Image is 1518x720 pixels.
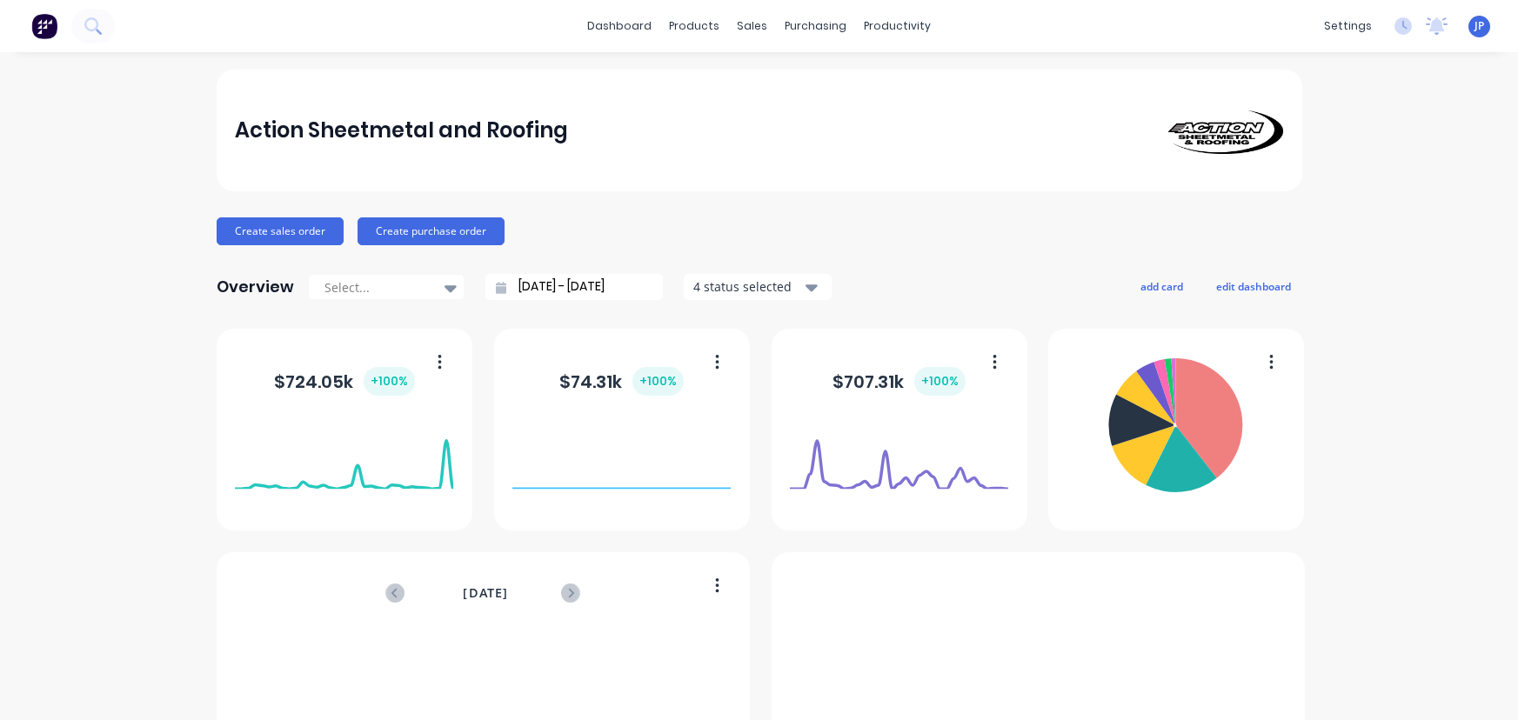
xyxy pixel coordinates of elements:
[855,13,940,39] div: productivity
[217,217,344,245] button: Create sales order
[833,367,966,396] div: $ 707.31k
[217,270,294,304] div: Overview
[660,13,728,39] div: products
[728,13,776,39] div: sales
[559,367,684,396] div: $ 74.31k
[1205,275,1302,297] button: edit dashboard
[364,367,415,396] div: + 100 %
[274,367,415,396] div: $ 724.05k
[1475,18,1484,34] span: JP
[693,277,803,296] div: 4 status selected
[1161,107,1283,154] img: Action Sheetmetal and Roofing
[578,13,660,39] a: dashboard
[684,274,832,300] button: 4 status selected
[31,13,57,39] img: Factory
[1315,13,1381,39] div: settings
[776,13,855,39] div: purchasing
[1129,275,1194,297] button: add card
[235,113,568,148] div: Action Sheetmetal and Roofing
[463,583,508,603] span: [DATE]
[914,367,966,396] div: + 100 %
[632,367,684,396] div: + 100 %
[358,217,505,245] button: Create purchase order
